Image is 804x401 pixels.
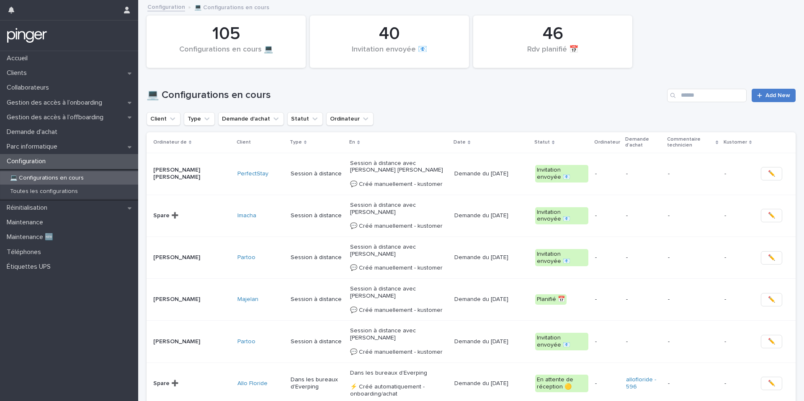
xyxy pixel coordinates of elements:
[147,279,796,321] tr: [PERSON_NAME]Majelan Session à distanceSession à distance avec [PERSON_NAME] 💬 Créé manuellement ...
[626,212,661,219] p: -
[291,170,343,177] p: Session à distance
[350,370,448,398] p: Dans les bureaux d'Everping ⚡ Créé automatiquement - onboarding/achat
[237,138,251,147] p: Client
[454,170,528,177] p: Demande du [DATE]
[487,23,618,44] div: 46
[291,212,343,219] p: Session à distance
[3,188,85,195] p: Toutes les configurations
[147,153,796,195] tr: [PERSON_NAME] [PERSON_NAME]PerfectStay Session à distanceSession à distance avec [PERSON_NAME] [P...
[626,296,661,303] p: -
[350,327,448,355] p: Session à distance avec [PERSON_NAME] 💬 Créé manuellement - kustomer
[161,45,291,63] div: Configurations en cours 💻
[3,143,64,151] p: Parc informatique
[668,296,718,303] p: -
[765,93,790,98] span: Add New
[194,2,269,11] p: 💻 Configurations en cours
[326,112,374,126] button: Ordinateur
[724,337,728,345] p: -
[3,69,33,77] p: Clients
[768,337,775,346] span: ✏️
[534,138,550,147] p: Statut
[595,212,619,219] p: -
[237,254,255,261] a: Partoo
[768,296,775,304] span: ✏️
[3,99,109,107] p: Gestion des accès à l’onboarding
[761,209,782,222] button: ✏️
[626,170,661,177] p: -
[761,167,782,180] button: ✏️
[153,167,231,181] p: [PERSON_NAME] [PERSON_NAME]
[147,195,796,236] tr: Spare ➕Imacha Session à distanceSession à distance avec [PERSON_NAME] 💬 Créé manuellement - kusto...
[3,248,48,256] p: Téléphones
[291,376,343,391] p: Dans les bureaux d'Everping
[535,207,588,225] div: Invitation envoyée 📧
[768,211,775,220] span: ✏️
[761,293,782,306] button: ✏️
[350,244,448,272] p: Session à distance avec [PERSON_NAME] 💬 Créé manuellement - kustomer
[147,112,180,126] button: Client
[237,338,255,345] a: Partoo
[153,338,231,345] p: [PERSON_NAME]
[595,338,619,345] p: -
[724,138,747,147] p: Kustomer
[147,236,796,278] tr: [PERSON_NAME]Partoo Session à distanceSession à distance avec [PERSON_NAME] 💬 Créé manuellement -...
[487,45,618,63] div: Rdv planifié 📅
[153,138,187,147] p: Ordinateur de
[626,376,661,391] a: allofloride - 596
[454,296,528,303] p: Demande du [DATE]
[350,160,448,188] p: Session à distance avec [PERSON_NAME] [PERSON_NAME] 💬 Créé manuellement - kustomer
[535,375,588,392] div: En attente de réception 🟡
[184,112,215,126] button: Type
[594,138,620,147] p: Ordinateur
[291,338,343,345] p: Session à distance
[761,251,782,265] button: ✏️
[626,254,661,261] p: -
[237,212,256,219] a: Imacha
[3,218,50,226] p: Maintenance
[668,212,718,219] p: -
[3,113,110,121] p: Gestion des accès à l’offboarding
[3,204,54,212] p: Réinitialisation
[349,138,355,147] p: En
[153,254,231,261] p: [PERSON_NAME]
[761,335,782,348] button: ✏️
[667,89,747,102] input: Search
[768,379,775,388] span: ✏️
[153,212,231,219] p: Spare ➕
[454,212,528,219] p: Demande du [DATE]
[7,27,47,44] img: mTgBEunGTSyRkCgitkcU
[3,84,56,92] p: Collaborateurs
[535,294,567,305] div: Planifié 📅
[237,170,268,177] a: PerfectStay
[290,138,302,147] p: Type
[3,157,52,165] p: Configuration
[535,249,588,267] div: Invitation envoyée 📧
[237,296,258,303] a: Majelan
[147,2,185,11] a: Configuration
[161,23,291,44] div: 105
[287,112,323,126] button: Statut
[147,321,796,362] tr: [PERSON_NAME]Partoo Session à distanceSession à distance avec [PERSON_NAME] 💬 Créé manuellement -...
[291,296,343,303] p: Session à distance
[454,138,466,147] p: Date
[724,378,728,387] p: -
[667,135,714,150] p: Commentaire technicien
[626,338,661,345] p: -
[768,254,775,262] span: ✏️
[454,254,528,261] p: Demande du [DATE]
[3,128,64,136] p: Demande d'achat
[3,54,34,62] p: Accueil
[3,263,57,271] p: Étiquettes UPS
[668,380,718,387] p: -
[768,170,775,178] span: ✏️
[350,202,448,230] p: Session à distance avec [PERSON_NAME] 💬 Créé manuellement - kustomer
[153,380,231,387] p: Spare ➕
[724,169,728,177] p: -
[153,296,231,303] p: [PERSON_NAME]
[218,112,284,126] button: Demande d'achat
[454,380,528,387] p: Demande du [DATE]
[625,135,662,150] p: Demande d'achat
[291,254,343,261] p: Session à distance
[761,377,782,390] button: ✏️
